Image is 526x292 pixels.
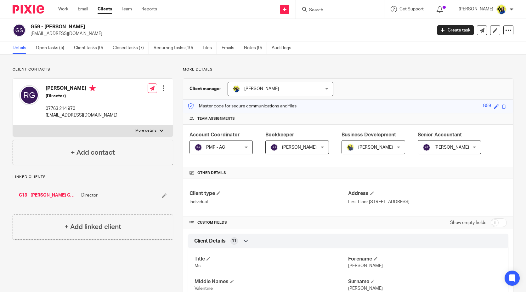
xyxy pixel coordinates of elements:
a: Audit logs [272,42,296,54]
span: Director [81,192,98,198]
h2: G59 - [PERSON_NAME] [31,24,348,30]
h4: CUSTOM FIELDS [189,220,348,225]
img: svg%3E [19,85,39,105]
span: Business Development [342,132,396,137]
span: Client Details [194,238,226,244]
span: [PERSON_NAME] [348,264,383,268]
p: [PERSON_NAME] [459,6,493,12]
h4: Client type [189,190,348,197]
span: [PERSON_NAME] [348,286,383,291]
a: Closed tasks (7) [113,42,149,54]
a: Email [78,6,88,12]
span: [PERSON_NAME] [282,145,317,150]
p: [EMAIL_ADDRESS][DOMAIN_NAME] [31,31,428,37]
a: Clients [98,6,112,12]
p: More details [183,67,513,72]
h3: Client manager [189,86,221,92]
p: Individual [189,199,348,205]
span: Bookkeeper [265,132,294,137]
h4: Middle Names [195,278,348,285]
img: svg%3E [195,144,202,151]
a: Client tasks (0) [74,42,108,54]
p: [EMAIL_ADDRESS][DOMAIN_NAME] [46,112,117,118]
h4: Address [348,190,507,197]
p: More details [135,128,156,133]
img: svg%3E [270,144,278,151]
span: [PERSON_NAME] [434,145,469,150]
input: Search [308,8,365,13]
span: [PERSON_NAME] [358,145,393,150]
span: Team assignments [197,116,235,121]
h4: Surname [348,278,502,285]
a: G13 - [PERSON_NAME] CONSULTANCY LTD [19,192,78,198]
span: Other details [197,170,226,175]
a: Files [203,42,217,54]
a: Recurring tasks (10) [154,42,198,54]
span: [PERSON_NAME] [244,87,279,91]
i: Primary [89,85,96,91]
p: First Floor [STREET_ADDRESS] [348,199,507,205]
a: Create task [437,25,474,35]
span: Get Support [399,7,424,11]
a: Notes (0) [244,42,267,54]
label: Show empty fields [450,220,486,226]
img: Bobo-Starbridge%201.jpg [233,85,240,93]
h4: + Add contact [71,148,115,157]
img: Bobo-Starbridge%201.jpg [496,4,506,14]
span: Account Coordinator [189,132,240,137]
h5: (Director) [46,93,117,99]
h4: + Add linked client [65,222,121,232]
p: Master code for secure communications and files [188,103,297,109]
span: Senior Accountant [418,132,462,137]
a: Team [122,6,132,12]
img: svg%3E [423,144,430,151]
a: Reports [141,6,157,12]
span: PMP - AC [206,145,225,150]
a: Work [58,6,68,12]
h4: [PERSON_NAME] [46,85,117,93]
p: Client contacts [13,67,173,72]
h4: Title [195,256,348,262]
p: Linked clients [13,175,173,180]
p: 07763 214 970 [46,106,117,112]
span: Ms [195,264,201,268]
a: Open tasks (5) [36,42,69,54]
div: G59 [483,103,491,110]
h4: Forename [348,256,502,262]
span: 11 [232,238,237,244]
img: Dennis-Starbridge.jpg [347,144,354,151]
a: Emails [222,42,239,54]
img: svg%3E [13,24,26,37]
img: Pixie [13,5,44,14]
a: Details [13,42,31,54]
span: Valentine [195,286,213,291]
